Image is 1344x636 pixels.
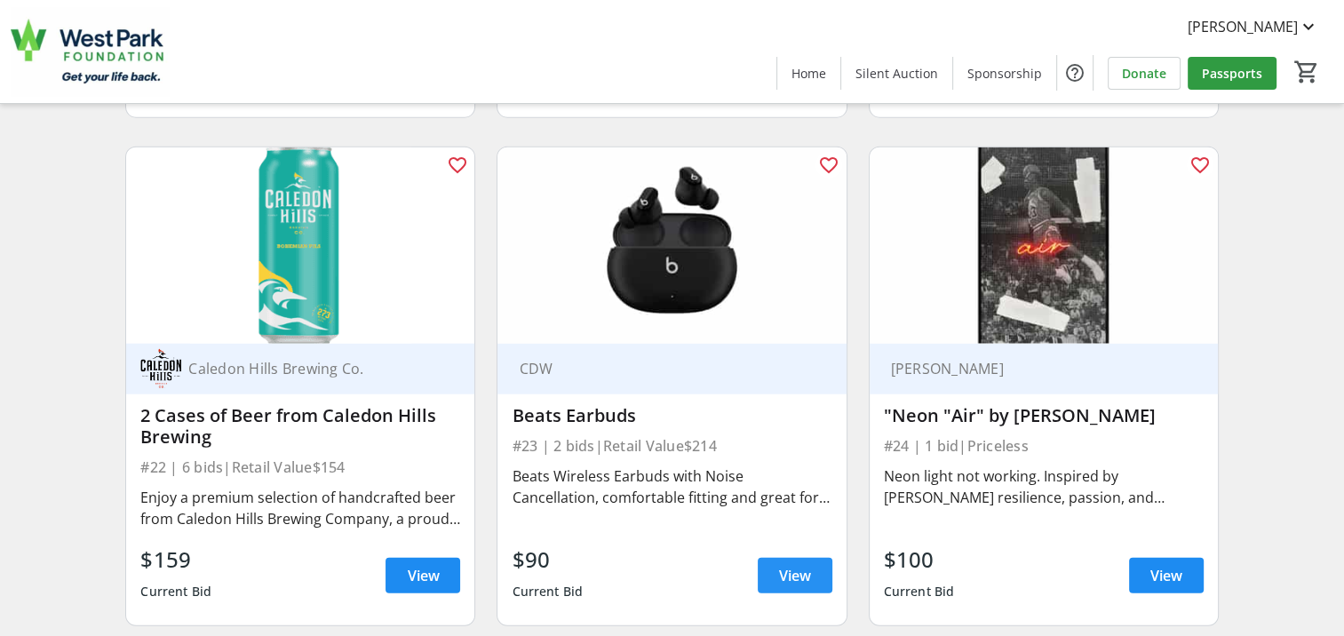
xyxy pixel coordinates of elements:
span: Silent Auction [855,64,938,83]
img: "Neon "Air" by Mahyar Amiri [870,147,1218,344]
div: 2 Cases of Beer from Caledon Hills Brewing [140,405,460,448]
div: "Neon "Air" by [PERSON_NAME] [884,405,1204,426]
button: [PERSON_NAME] [1173,12,1333,41]
div: Current Bid [884,576,955,608]
div: Beats Wireless Earbuds with Noise Cancellation, comfortable fitting and great for sports, running... [512,465,831,508]
div: $159 [140,544,211,576]
span: View [407,565,439,586]
img: Caledon Hills Brewing Co. [140,348,181,389]
a: Sponsorship [953,57,1056,90]
img: Beats Earbuds [497,147,846,344]
div: [PERSON_NAME] [884,360,1182,378]
a: Silent Auction [841,57,952,90]
div: Enjoy a premium selection of handcrafted beer from Caledon Hills Brewing Company, a proudly local... [140,487,460,529]
mat-icon: favorite_outline [446,155,467,176]
div: #24 | 1 bid | Priceless [884,433,1204,458]
a: Donate [1108,57,1181,90]
a: Passports [1188,57,1276,90]
mat-icon: favorite_outline [818,155,839,176]
div: $100 [884,544,955,576]
span: Sponsorship [967,64,1042,83]
a: View [386,558,460,593]
div: Current Bid [512,576,583,608]
div: Neon light not working. Inspired by [PERSON_NAME] resilience, passion, and relentless work ethic ... [884,465,1204,508]
img: West Park Healthcare Centre Foundation's Logo [11,7,169,96]
mat-icon: favorite_outline [1189,155,1211,176]
div: Beats Earbuds [512,405,831,426]
span: [PERSON_NAME] [1188,16,1298,37]
button: Help [1057,55,1093,91]
div: #23 | 2 bids | Retail Value $214 [512,433,831,458]
a: View [1129,558,1204,593]
div: CDW [512,360,810,378]
span: View [779,565,811,586]
div: #22 | 6 bids | Retail Value $154 [140,455,460,480]
span: Home [791,64,826,83]
img: 2 Cases of Beer from Caledon Hills Brewing [126,147,474,344]
span: View [1150,565,1182,586]
span: Passports [1202,64,1262,83]
span: Donate [1122,64,1166,83]
button: Cart [1291,56,1323,88]
div: Caledon Hills Brewing Co. [181,360,439,378]
a: View [758,558,832,593]
div: $90 [512,544,583,576]
a: Home [777,57,840,90]
div: Current Bid [140,576,211,608]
